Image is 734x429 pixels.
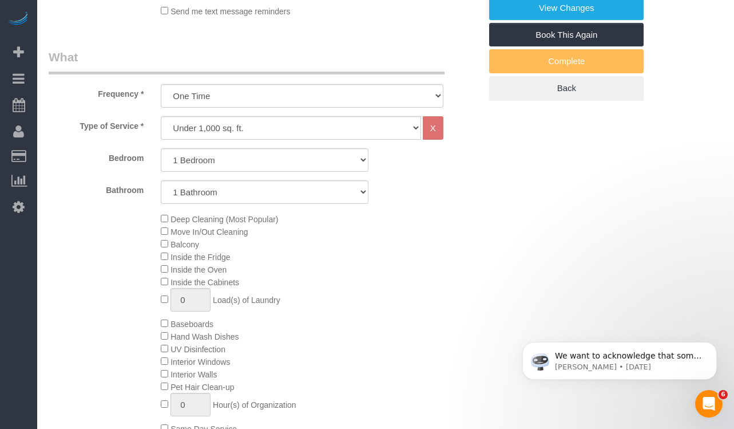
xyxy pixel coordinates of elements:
label: Frequency * [40,84,152,100]
span: Inside the Oven [170,265,227,274]
label: Bedroom [40,148,152,164]
span: Load(s) of Laundry [213,296,280,305]
span: UV Disinfection [170,345,225,354]
span: Pet Hair Clean-up [170,383,234,392]
span: Balcony [170,240,199,249]
p: Message from Ellie, sent 1d ago [50,44,197,54]
img: Automaid Logo [7,11,30,27]
a: Back [489,76,644,100]
legend: What [49,49,445,74]
span: Hour(s) of Organization [213,400,296,410]
label: Type of Service * [40,116,152,132]
span: Inside the Cabinets [170,278,239,287]
span: Interior Walls [170,370,217,379]
span: Inside the Fridge [170,253,230,262]
span: 6 [719,390,728,399]
span: We want to acknowledge that some users may be experiencing lag or slower performance in our softw... [50,33,197,190]
span: Baseboards [170,320,213,329]
a: Book This Again [489,23,644,47]
iframe: Intercom notifications message [505,318,734,398]
span: Hand Wash Dishes [170,332,239,341]
span: Interior Windows [170,357,230,367]
span: Deep Cleaning (Most Popular) [170,215,278,224]
label: Bathroom [40,180,152,196]
iframe: Intercom live chat [695,390,723,418]
span: Move In/Out Cleaning [170,227,248,237]
span: Send me text message reminders [170,7,290,16]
